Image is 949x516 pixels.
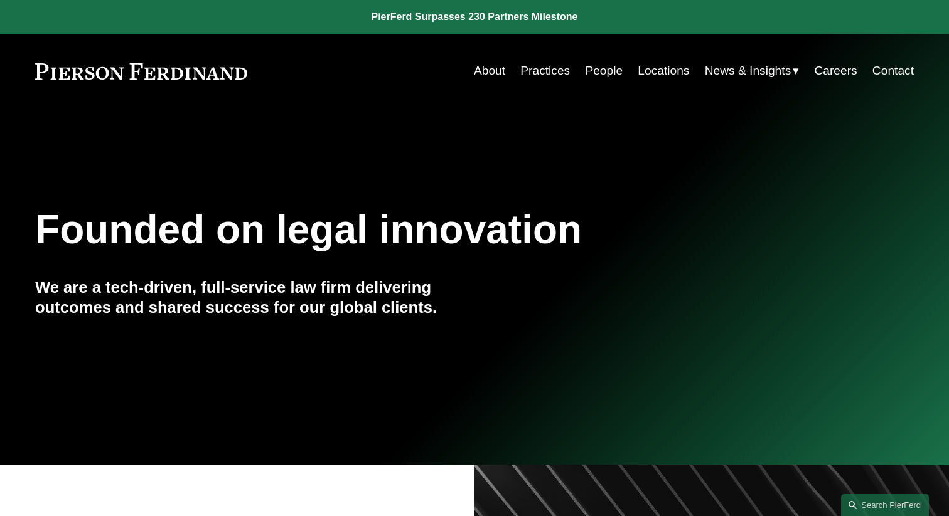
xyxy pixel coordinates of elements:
[872,59,914,83] a: Contact
[520,59,570,83] a: Practices
[35,207,768,253] h1: Founded on legal innovation
[638,59,689,83] a: Locations
[705,59,800,83] a: folder dropdown
[35,277,474,318] h4: We are a tech-driven, full-service law firm delivering outcomes and shared success for our global...
[841,494,929,516] a: Search this site
[814,59,857,83] a: Careers
[474,59,505,83] a: About
[585,59,623,83] a: People
[705,60,791,82] span: News & Insights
